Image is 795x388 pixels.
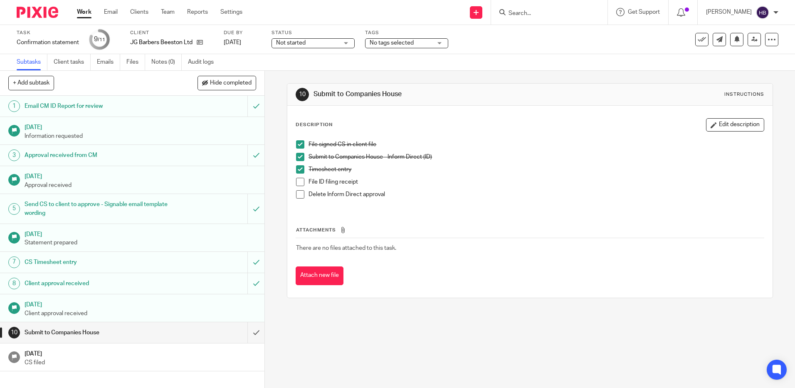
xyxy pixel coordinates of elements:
[17,38,79,47] div: Confirmation statement
[296,122,333,128] p: Description
[198,76,256,90] button: Hide completed
[309,153,763,161] p: Submit to Companies House - Inform Direct (ID)
[224,30,261,36] label: Due by
[98,37,105,42] small: /11
[130,30,213,36] label: Client
[25,121,257,132] h1: [DATE]
[25,277,168,290] h1: Client approval received
[17,54,47,70] a: Subtasks
[724,91,764,98] div: Instructions
[296,228,336,232] span: Attachments
[25,256,168,269] h1: CS Timesheet entry
[130,38,193,47] p: JG Barbers Beeston Ltd
[25,170,257,181] h1: [DATE]
[628,9,660,15] span: Get Support
[188,54,220,70] a: Audit logs
[25,326,168,339] h1: Submit to Companies House
[25,348,257,358] h1: [DATE]
[8,327,20,338] div: 10
[25,132,257,140] p: Information requested
[8,149,20,161] div: 3
[8,278,20,289] div: 8
[370,40,414,46] span: No tags selected
[756,6,769,19] img: svg%3E
[25,198,168,219] h1: Send CS to client to approve - Signable email template wording
[104,8,118,16] a: Email
[8,203,20,215] div: 5
[276,40,306,46] span: Not started
[706,118,764,132] button: Edit description
[365,30,448,36] label: Tags
[25,228,257,239] h1: [DATE]
[309,140,763,149] p: File signed CS in client file
[54,54,91,70] a: Client tasks
[130,8,148,16] a: Clients
[8,76,54,90] button: + Add subtask
[296,245,396,251] span: There are no files attached to this task.
[25,309,257,318] p: Client approval received
[151,54,182,70] a: Notes (0)
[8,256,20,268] div: 7
[25,239,257,247] p: Statement prepared
[8,100,20,112] div: 1
[210,80,252,87] span: Hide completed
[309,165,763,174] p: Timesheet entry
[126,54,145,70] a: Files
[77,8,91,16] a: Work
[272,30,355,36] label: Status
[296,266,343,285] button: Attach new file
[161,8,175,16] a: Team
[187,8,208,16] a: Reports
[296,88,309,101] div: 10
[508,10,583,17] input: Search
[17,30,79,36] label: Task
[25,100,168,112] h1: Email CM ID Report for review
[25,149,168,162] h1: Approval received from CM
[309,190,763,199] p: Delete Inform Direct approval
[25,181,257,189] p: Approval received
[97,54,120,70] a: Emails
[314,90,548,99] h1: Submit to Companies House
[706,8,752,16] p: [PERSON_NAME]
[224,40,241,45] span: [DATE]
[220,8,242,16] a: Settings
[94,35,105,44] div: 9
[309,178,763,186] p: File ID filing receipt
[17,7,58,18] img: Pixie
[25,298,257,309] h1: [DATE]
[25,358,257,367] p: CS filed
